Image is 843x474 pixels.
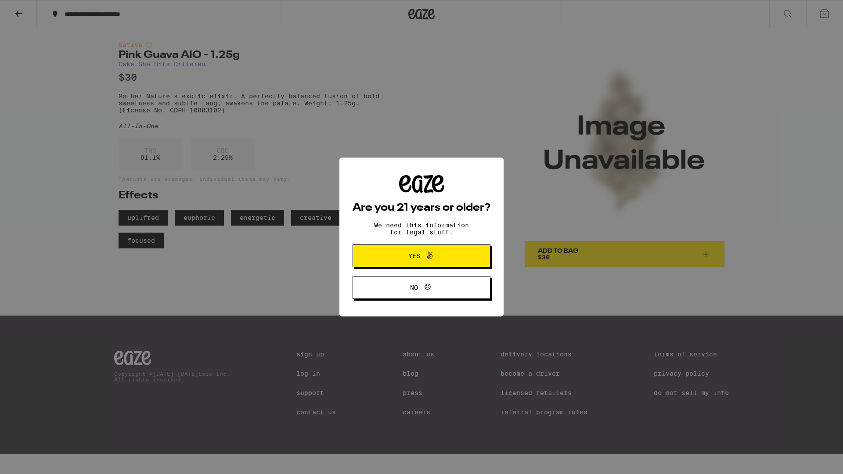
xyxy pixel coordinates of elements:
[408,253,420,259] span: Yes
[410,284,418,291] span: No
[353,276,490,299] button: No
[367,222,476,236] p: We need this information for legal stuff.
[353,244,490,267] button: Yes
[353,203,490,213] h2: Are you 21 years or older?
[788,448,834,470] iframe: Opens a widget where you can find more information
